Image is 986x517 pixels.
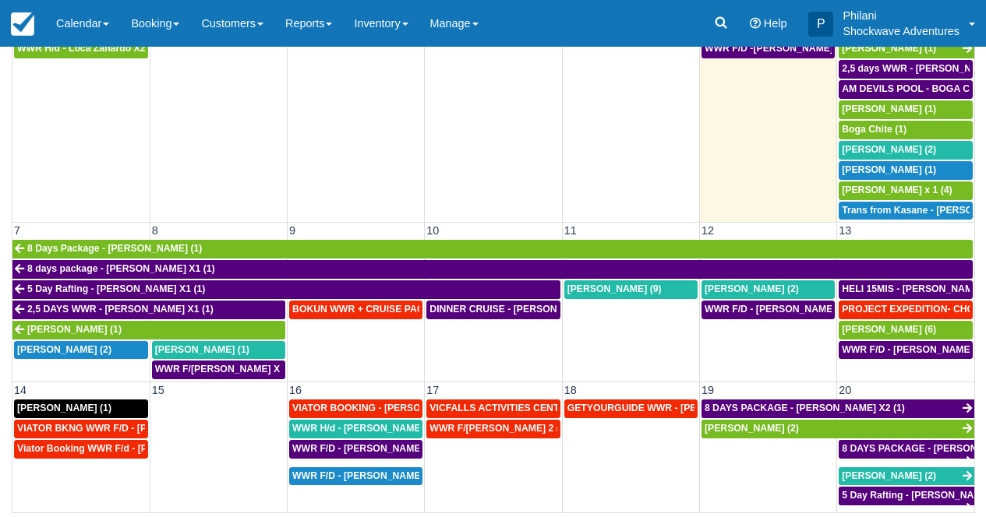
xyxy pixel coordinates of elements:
[155,344,249,355] span: [PERSON_NAME] (1)
[839,280,973,299] a: HELI 15MIS - [PERSON_NAME] (2)
[564,399,698,418] a: GETYOURGUIDE WWR - [PERSON_NAME] X 9 (9)
[842,324,936,335] span: [PERSON_NAME] (6)
[155,364,302,375] span: WWR F/[PERSON_NAME] X 1 (2)
[27,304,214,315] span: 2,5 DAYS WWR - [PERSON_NAME] X1 (1)
[14,399,148,418] a: [PERSON_NAME] (1)
[702,301,835,319] a: WWR F/D - [PERSON_NAME] X 2 (2)
[839,321,973,339] a: [PERSON_NAME] (6)
[289,301,422,319] a: BOKUN WWR + CRUISE PACKAGE - [PERSON_NAME] South X 2 (2)
[839,440,974,459] a: 8 DAYS PACKAGE - [PERSON_NAME] X 2 (2)
[17,423,249,434] span: VIATOR BKNG WWR F/D - [PERSON_NAME] X 1 (1)
[705,423,799,434] span: [PERSON_NAME] (2)
[702,280,835,299] a: [PERSON_NAME] (2)
[839,40,974,58] a: [PERSON_NAME] (1)
[27,283,205,294] span: 5 Day Rafting - [PERSON_NAME] X1 (1)
[14,40,148,58] a: WWR H/d - Loca Zanardo X2 (2)
[429,423,567,434] span: WWR F/[PERSON_NAME] 2 (2)
[839,100,973,119] a: [PERSON_NAME] (1)
[426,301,560,319] a: DINNER CRUISE - [PERSON_NAME] X 1 (1)
[842,185,952,195] span: [PERSON_NAME] x 1 (4)
[289,399,422,418] a: VIATOR BOOKING - [PERSON_NAME] X 4 (4)
[843,8,959,23] p: Philani
[837,224,853,237] span: 13
[842,144,936,155] span: [PERSON_NAME] (2)
[702,40,835,58] a: WWR F/D -[PERSON_NAME] X 15 (15)
[12,240,973,258] a: 8 Days Package - [PERSON_NAME] (1)
[12,224,22,237] span: 7
[152,360,285,379] a: WWR F/[PERSON_NAME] X 1 (2)
[429,304,624,315] span: DINNER CRUISE - [PERSON_NAME] X 1 (1)
[14,341,148,360] a: [PERSON_NAME] (2)
[288,384,303,396] span: 16
[27,324,122,335] span: [PERSON_NAME] (1)
[289,440,422,459] a: WWR F/D - [PERSON_NAME] X3 (3)
[563,224,578,237] span: 11
[150,384,166,396] span: 15
[842,124,906,135] span: Boga Chite (1)
[563,384,578,396] span: 18
[17,344,111,355] span: [PERSON_NAME] (2)
[567,283,662,294] span: [PERSON_NAME] (9)
[842,104,936,114] span: [PERSON_NAME] (1)
[292,304,601,315] span: BOKUN WWR + CRUISE PACKAGE - [PERSON_NAME] South X 2 (2)
[843,23,959,39] p: Shockwave Adventures
[839,202,973,220] a: Trans from Kasane - [PERSON_NAME] X4 (4)
[12,280,560,299] a: 5 Day Rafting - [PERSON_NAME] X1 (1)
[12,260,973,279] a: 8 days package - [PERSON_NAME] X1 (1)
[425,224,440,237] span: 10
[27,263,215,274] span: 8 days package - [PERSON_NAME] X1 (1)
[17,403,111,413] span: [PERSON_NAME] (1)
[839,80,973,99] a: AM DEVILS POOL - BOGA CHITE X 1 (1)
[17,43,160,54] span: WWR H/d - Loca Zanardo X2 (2)
[292,423,452,434] span: WWR H/d - [PERSON_NAME] X3 (3)
[702,420,974,438] a: [PERSON_NAME] (2)
[12,384,28,396] span: 14
[764,17,787,30] span: Help
[705,43,875,54] span: WWR F/D -[PERSON_NAME] X 15 (15)
[14,440,148,459] a: Viator Booking WWR F/d - [PERSON_NAME] X 1 (1)
[567,403,792,413] span: GETYOURGUIDE WWR - [PERSON_NAME] X 9 (9)
[426,399,560,418] a: VICFALLS ACTIVITIES CENTER - HELICOPTER -[PERSON_NAME] X 4 (4)
[288,224,297,237] span: 9
[292,443,452,454] span: WWR F/D - [PERSON_NAME] X3 (3)
[292,403,496,413] span: VIATOR BOOKING - [PERSON_NAME] X 4 (4)
[839,141,973,160] a: [PERSON_NAME] (2)
[425,384,440,396] span: 17
[842,43,936,54] span: [PERSON_NAME] (1)
[292,470,446,481] span: WWR F/D - [PERSON_NAME] 4 (4)
[839,161,973,180] a: [PERSON_NAME] (1)
[702,399,974,418] a: 8 DAYS PACKAGE - [PERSON_NAME] X2 (1)
[289,467,422,486] a: WWR F/D - [PERSON_NAME] 4 (4)
[152,341,285,360] a: [PERSON_NAME] (1)
[837,384,853,396] span: 20
[705,304,868,315] span: WWR F/D - [PERSON_NAME] X 2 (2)
[839,467,974,486] a: [PERSON_NAME] (2)
[705,403,905,413] span: 8 DAYS PACKAGE - [PERSON_NAME] X2 (1)
[700,224,716,237] span: 12
[426,420,560,438] a: WWR F/[PERSON_NAME] 2 (2)
[839,121,973,139] a: Boga Chite (1)
[839,341,973,360] a: WWR F/D - [PERSON_NAME] X2 (2)
[839,301,973,319] a: PROJECT EXPEDITION- CHOBE SAFARI - [GEOGRAPHIC_DATA][PERSON_NAME] 2 (2)
[12,301,285,319] a: 2,5 DAYS WWR - [PERSON_NAME] X1 (1)
[150,224,160,237] span: 8
[564,280,698,299] a: [PERSON_NAME] (9)
[289,420,422,438] a: WWR H/d - [PERSON_NAME] X3 (3)
[14,420,148,438] a: VIATOR BKNG WWR F/D - [PERSON_NAME] X 1 (1)
[808,12,833,37] div: P
[12,321,285,339] a: [PERSON_NAME] (1)
[842,470,936,481] span: [PERSON_NAME] (2)
[27,243,202,254] span: 8 Days Package - [PERSON_NAME] (1)
[750,18,761,29] i: Help
[839,60,973,79] a: 2,5 days WWR - [PERSON_NAME] X2 (2)
[700,384,716,396] span: 19
[429,403,759,413] span: VICFALLS ACTIVITIES CENTER - HELICOPTER -[PERSON_NAME] X 4 (4)
[839,181,973,200] a: [PERSON_NAME] x 1 (4)
[17,443,249,454] span: Viator Booking WWR F/d - [PERSON_NAME] X 1 (1)
[705,283,799,294] span: [PERSON_NAME] (2)
[839,487,974,505] a: 5 Day Rafting - [PERSON_NAME] X2 (2)
[842,164,936,175] span: [PERSON_NAME] (1)
[11,12,34,36] img: checkfront-main-nav-mini-logo.png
